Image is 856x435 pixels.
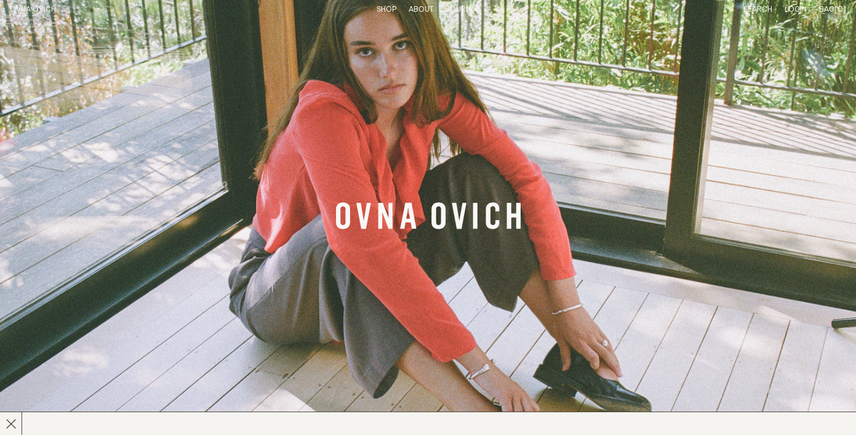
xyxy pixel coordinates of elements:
[743,6,772,14] a: Search
[377,6,396,14] a: Shop
[834,6,846,14] span: [0]
[819,6,834,14] span: Bag
[336,202,521,233] a: Banner Link
[409,5,434,15] summary: About
[10,6,56,14] a: Home
[446,6,479,14] a: Journal
[785,6,807,14] a: Login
